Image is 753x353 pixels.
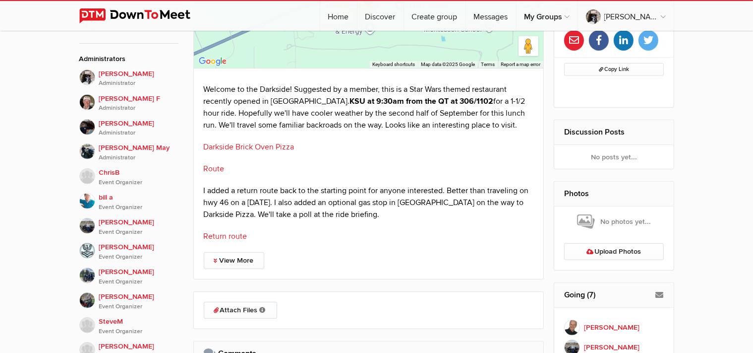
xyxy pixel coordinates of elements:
[79,262,178,286] a: [PERSON_NAME]Event Organizer
[501,62,540,67] a: Report a map error
[99,104,178,113] i: Administrator
[404,1,465,31] a: Create group
[564,243,664,260] a: Upload Photos
[350,96,494,106] strong: KSU at 9:30am from the QT at 306/1102
[99,93,178,113] span: [PERSON_NAME] F
[79,113,178,138] a: [PERSON_NAME]Administrator
[79,70,95,85] img: John P
[79,292,95,308] img: John R
[421,62,475,67] span: Map data ©2025 Google
[99,142,178,162] span: [PERSON_NAME] May
[554,145,674,169] div: No posts yet...
[79,54,178,65] div: Administrators
[99,129,178,138] i: Administrator
[466,1,516,31] a: Messages
[99,167,178,187] span: ChrisB
[357,1,404,31] a: Discover
[99,153,178,162] i: Administrator
[99,178,178,187] i: Event Organizer
[204,302,277,319] a: Attach Files
[578,1,674,31] a: [PERSON_NAME]
[577,213,651,230] span: No photos yet...
[79,94,95,110] img: Butch F
[204,185,534,220] p: I added a return route back to the starting point for anyone interested. Better than traveling on...
[320,1,357,31] a: Home
[79,243,95,259] img: Jeff Petry
[79,218,95,234] img: Kenneth Manuel
[99,302,178,311] i: Event Organizer
[79,311,178,336] a: SteveMEvent Organizer
[99,79,178,88] i: Administrator
[99,118,178,138] span: [PERSON_NAME]
[519,36,538,56] button: Drag Pegman onto the map to open Street View
[564,127,625,137] a: Discussion Posts
[99,278,178,286] i: Event Organizer
[79,88,178,113] a: [PERSON_NAME] FAdministrator
[99,253,178,262] i: Event Organizer
[79,119,95,135] img: Scott May
[196,55,229,68] a: Open this area in Google Maps (opens a new window)
[564,63,664,76] button: Copy Link
[584,322,639,333] b: [PERSON_NAME]
[564,189,589,199] a: Photos
[204,231,247,241] a: Return route
[99,228,178,237] i: Event Organizer
[204,83,534,131] p: Welcome to the Darkside! Suggested by a member, this is a Star Wars themed restaurant recently op...
[99,203,178,212] i: Event Organizer
[196,55,229,68] img: Google
[564,320,580,336] img: John Rhodes
[517,1,578,31] a: My Groups
[99,192,178,212] span: bill a
[599,66,629,72] span: Copy Link
[99,242,178,262] span: [PERSON_NAME]
[79,193,95,209] img: bill a
[79,138,178,162] a: [PERSON_NAME] MayAdministrator
[79,168,95,184] img: ChrisB
[79,286,178,311] a: [PERSON_NAME]Event Organizer
[99,291,178,311] span: [PERSON_NAME]
[204,252,264,269] a: View More
[79,268,95,283] img: Dennis J
[79,212,178,237] a: [PERSON_NAME]Event Organizer
[79,237,178,262] a: [PERSON_NAME]Event Organizer
[564,318,664,338] a: [PERSON_NAME]
[79,162,178,187] a: ChrisBEvent Organizer
[99,217,178,237] span: [PERSON_NAME]
[79,187,178,212] a: bill aEvent Organizer
[99,316,178,336] span: SteveM
[481,62,495,67] a: Terms (opens in new tab)
[79,317,95,333] img: SteveM
[204,142,294,152] a: Darkside Brick Oven Pizza
[79,8,206,23] img: DownToMeet
[99,69,178,88] span: [PERSON_NAME]
[564,283,664,307] h2: Going (7)
[584,342,639,353] b: [PERSON_NAME]
[99,327,178,336] i: Event Organizer
[99,267,178,286] span: [PERSON_NAME]
[204,164,225,174] a: Route
[372,61,415,68] button: Keyboard shortcuts
[79,143,95,159] img: Barb May
[79,70,178,88] a: [PERSON_NAME]Administrator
